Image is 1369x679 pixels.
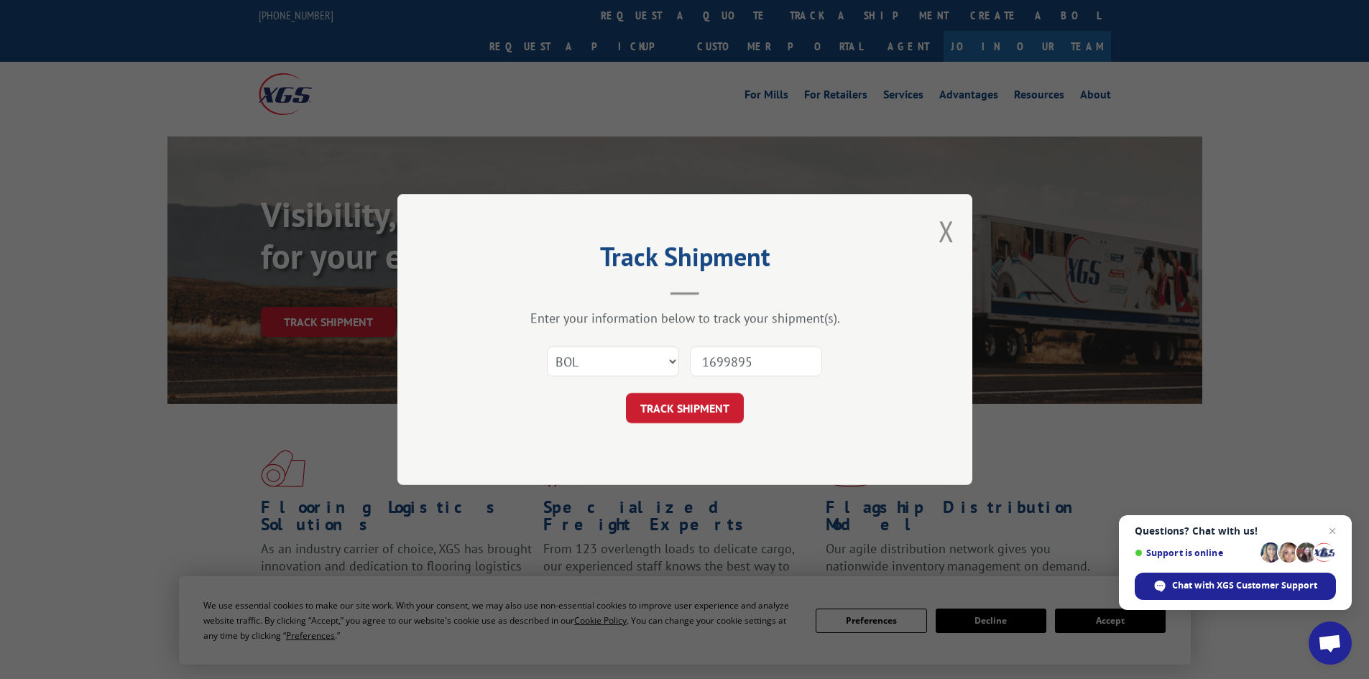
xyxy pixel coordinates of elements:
[1135,525,1336,537] span: Questions? Chat with us!
[1324,522,1341,540] span: Close chat
[626,393,744,423] button: TRACK SHIPMENT
[1172,579,1317,592] span: Chat with XGS Customer Support
[469,246,900,274] h2: Track Shipment
[690,346,822,377] input: Number(s)
[1135,573,1336,600] div: Chat with XGS Customer Support
[939,212,954,250] button: Close modal
[469,310,900,326] div: Enter your information below to track your shipment(s).
[1135,548,1255,558] span: Support is online
[1309,622,1352,665] div: Open chat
